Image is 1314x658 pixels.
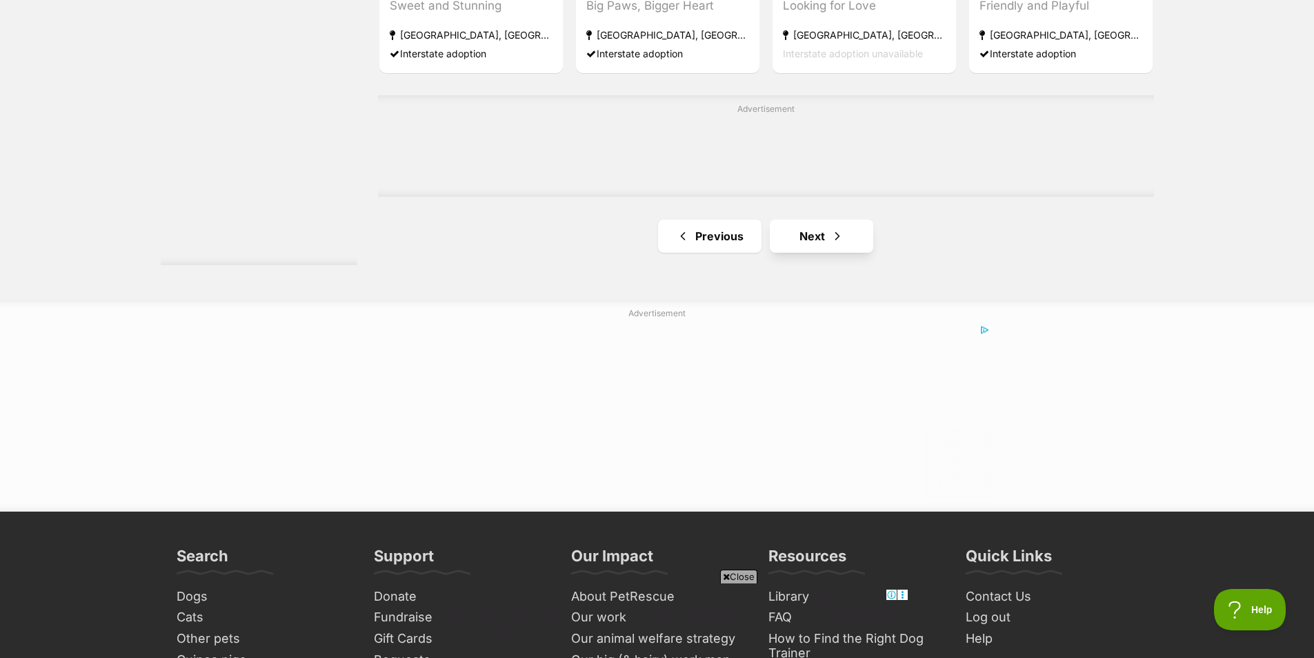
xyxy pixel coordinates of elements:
a: Donate [368,586,552,608]
span: Close [720,570,757,583]
div: Interstate adoption [390,44,553,63]
div: Interstate adoption [586,44,749,63]
div: Interstate adoption [979,44,1142,63]
strong: [GEOGRAPHIC_DATA], [GEOGRAPHIC_DATA] [979,26,1142,44]
iframe: Advertisement [323,325,992,498]
h3: Resources [768,546,846,574]
a: Contact Us [960,586,1144,608]
a: Previous page [658,220,761,253]
a: Dogs [171,586,355,608]
h3: Support [374,546,434,574]
a: Log out [960,607,1144,628]
nav: Pagination [378,220,1154,253]
h3: Search [177,546,228,574]
h3: Our Impact [571,546,653,574]
iframe: Help Scout Beacon - Open [1214,589,1286,630]
strong: [GEOGRAPHIC_DATA], [GEOGRAPHIC_DATA] [390,26,553,44]
a: Cats [171,607,355,628]
span: Interstate adoption unavailable [783,48,923,59]
a: Other pets [171,628,355,650]
a: Help [960,628,1144,650]
iframe: Advertisement [406,589,908,651]
strong: [GEOGRAPHIC_DATA], [GEOGRAPHIC_DATA] [783,26,946,44]
div: Advertisement [378,95,1154,197]
h3: Quick Links [966,546,1052,574]
strong: [GEOGRAPHIC_DATA], [GEOGRAPHIC_DATA] [586,26,749,44]
iframe: Advertisement [515,121,1017,183]
a: Gift Cards [368,628,552,650]
a: Next page [770,220,873,253]
a: Fundraise [368,607,552,628]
